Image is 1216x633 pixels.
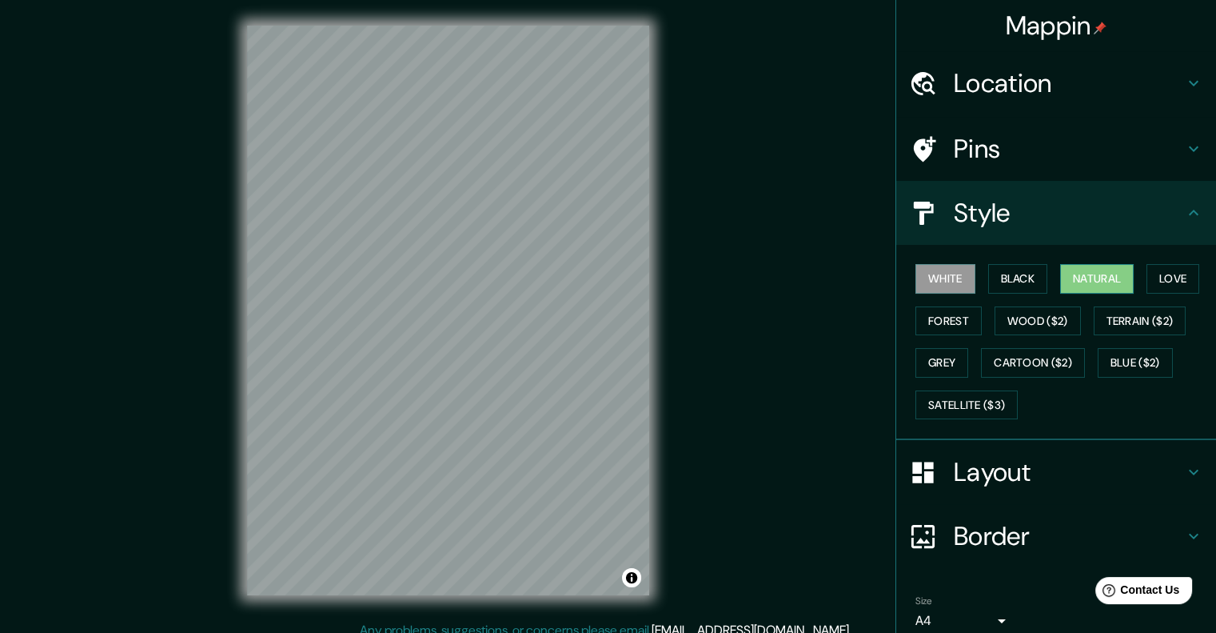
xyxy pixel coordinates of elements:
button: Cartoon ($2) [981,348,1085,378]
button: Forest [915,306,982,336]
button: Natural [1060,264,1134,294]
button: Blue ($2) [1098,348,1173,378]
h4: Border [954,520,1184,552]
button: Grey [915,348,968,378]
div: Location [896,51,1216,115]
img: pin-icon.png [1094,22,1106,34]
button: Wood ($2) [995,306,1081,336]
h4: Layout [954,456,1184,488]
button: White [915,264,975,294]
button: Black [988,264,1048,294]
button: Terrain ($2) [1094,306,1186,336]
label: Size [915,595,932,608]
div: Style [896,181,1216,245]
h4: Style [954,197,1184,229]
iframe: Help widget launcher [1074,571,1198,615]
button: Satellite ($3) [915,391,1018,420]
h4: Location [954,67,1184,99]
div: Layout [896,440,1216,504]
canvas: Map [247,26,649,595]
button: Love [1146,264,1199,294]
h4: Mappin [1006,10,1107,42]
button: Toggle attribution [622,568,641,587]
div: Border [896,504,1216,568]
div: Pins [896,117,1216,181]
h4: Pins [954,133,1184,165]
